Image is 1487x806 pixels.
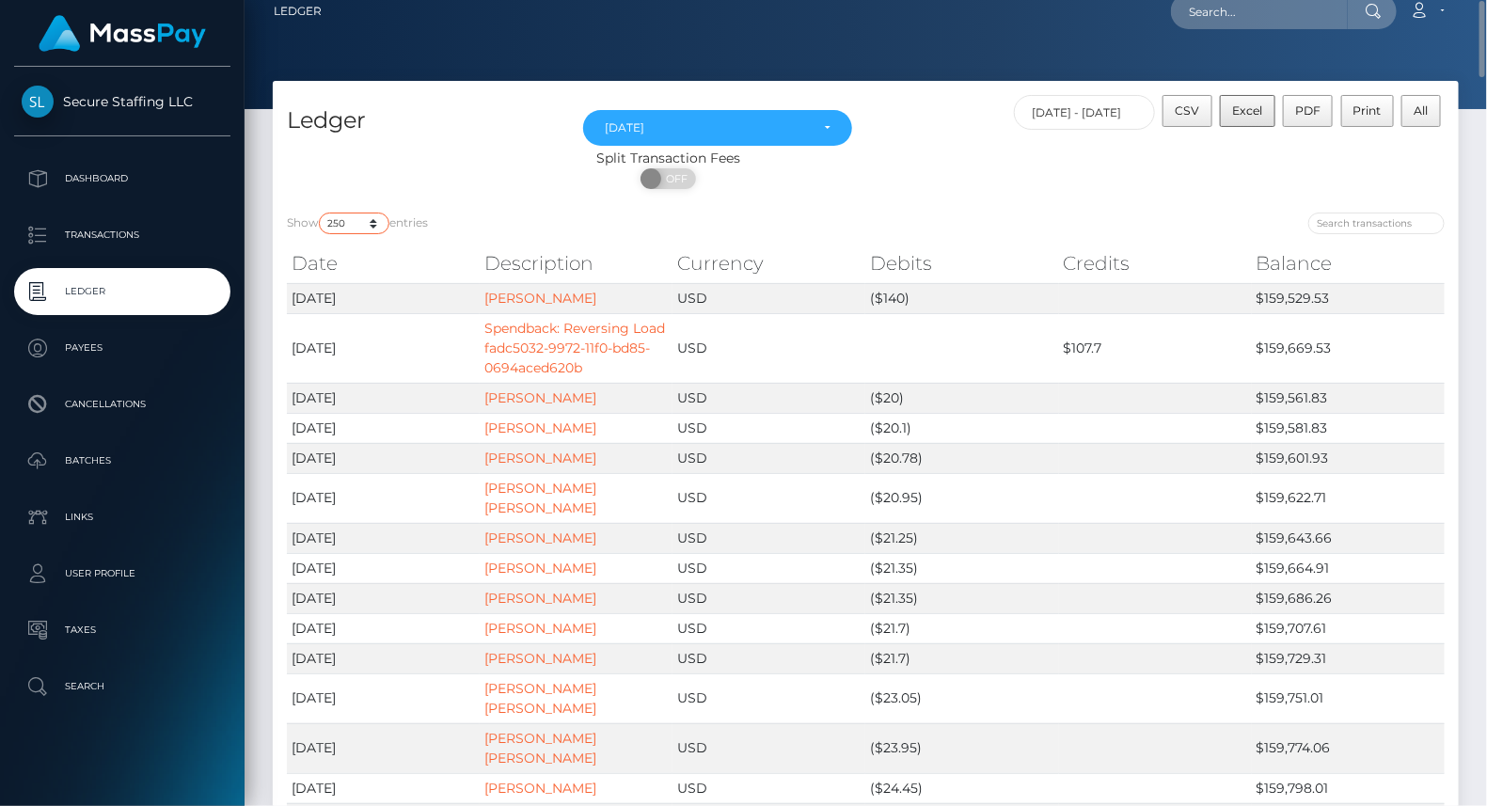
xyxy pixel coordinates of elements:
[865,643,1058,673] td: ($21.7)
[22,503,223,531] p: Links
[865,245,1058,282] th: Debits
[287,673,480,723] td: [DATE]
[1252,773,1445,803] td: $159,798.01
[484,419,596,436] a: [PERSON_NAME]
[1252,553,1445,583] td: $159,664.91
[484,389,596,406] a: [PERSON_NAME]
[484,680,596,717] a: [PERSON_NAME] [PERSON_NAME]
[1295,103,1321,118] span: PDF
[865,723,1058,773] td: ($23.95)
[1252,613,1445,643] td: $159,707.61
[672,245,865,282] th: Currency
[865,523,1058,553] td: ($21.25)
[14,324,230,371] a: Payees
[22,390,223,419] p: Cancellations
[1220,95,1275,127] button: Excel
[287,473,480,523] td: [DATE]
[672,613,865,643] td: USD
[1341,95,1395,127] button: Print
[672,673,865,723] td: USD
[287,213,428,234] label: Show entries
[672,383,865,413] td: USD
[484,450,596,466] a: [PERSON_NAME]
[14,155,230,202] a: Dashboard
[14,607,230,654] a: Taxes
[1163,95,1212,127] button: CSV
[22,447,223,475] p: Batches
[1059,245,1252,282] th: Credits
[1353,103,1382,118] span: Print
[672,313,865,383] td: USD
[14,663,230,710] a: Search
[1252,583,1445,613] td: $159,686.26
[287,104,555,137] h4: Ledger
[865,553,1058,583] td: ($21.35)
[484,590,596,607] a: [PERSON_NAME]
[1252,413,1445,443] td: $159,581.83
[672,583,865,613] td: USD
[484,480,596,516] a: [PERSON_NAME] [PERSON_NAME]
[1014,95,1155,130] input: Date filter
[672,723,865,773] td: USD
[287,383,480,413] td: [DATE]
[22,86,54,118] img: Secure Staffing LLC
[865,673,1058,723] td: ($23.05)
[605,120,808,135] div: [DATE]
[287,245,480,282] th: Date
[22,672,223,701] p: Search
[672,443,865,473] td: USD
[865,613,1058,643] td: ($21.7)
[583,110,851,146] button: Sep 2025
[651,168,698,189] span: OFF
[1232,103,1262,118] span: Excel
[865,283,1058,313] td: ($140)
[672,283,865,313] td: USD
[480,245,672,282] th: Description
[287,553,480,583] td: [DATE]
[1252,473,1445,523] td: $159,622.71
[287,413,480,443] td: [DATE]
[672,773,865,803] td: USD
[1252,283,1445,313] td: $159,529.53
[865,773,1058,803] td: ($24.45)
[287,583,480,613] td: [DATE]
[1252,643,1445,673] td: $159,729.31
[287,443,480,473] td: [DATE]
[14,268,230,315] a: Ledger
[287,313,480,383] td: [DATE]
[865,413,1058,443] td: ($20.1)
[14,494,230,541] a: Links
[1059,313,1252,383] td: $107.7
[484,290,596,307] a: [PERSON_NAME]
[1252,245,1445,282] th: Balance
[484,529,596,546] a: [PERSON_NAME]
[39,15,206,52] img: MassPay Logo
[287,643,480,673] td: [DATE]
[484,730,596,766] a: [PERSON_NAME] [PERSON_NAME]
[672,523,865,553] td: USD
[1308,213,1445,234] input: Search transactions
[865,583,1058,613] td: ($21.35)
[22,616,223,644] p: Taxes
[287,613,480,643] td: [DATE]
[1252,313,1445,383] td: $159,669.53
[484,560,596,577] a: [PERSON_NAME]
[1252,723,1445,773] td: $159,774.06
[865,443,1058,473] td: ($20.78)
[1252,383,1445,413] td: $159,561.83
[22,165,223,193] p: Dashboard
[14,381,230,428] a: Cancellations
[22,221,223,249] p: Transactions
[865,473,1058,523] td: ($20.95)
[672,473,865,523] td: USD
[1176,103,1200,118] span: CSV
[287,523,480,553] td: [DATE]
[1283,95,1334,127] button: PDF
[484,320,665,376] a: Spendback: Reversing Load fadc5032-9972-11f0-bd85-0694aced620b
[1252,523,1445,553] td: $159,643.66
[1401,95,1441,127] button: All
[22,560,223,588] p: User Profile
[672,643,865,673] td: USD
[14,550,230,597] a: User Profile
[1252,443,1445,473] td: $159,601.93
